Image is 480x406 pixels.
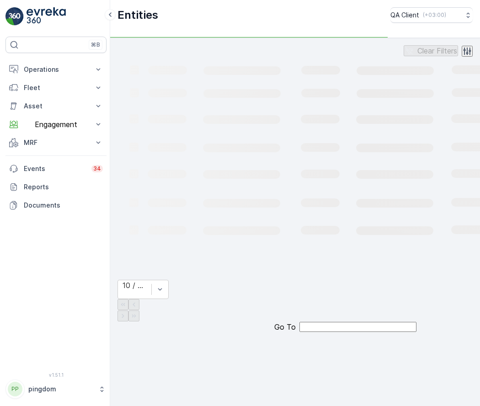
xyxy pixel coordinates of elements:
button: PPpingdom [5,379,107,399]
p: Fleet [24,83,88,92]
button: Clear Filters [404,45,458,56]
p: Asset [24,101,88,111]
a: Reports [5,178,107,196]
span: Go To [274,323,296,331]
p: Documents [24,201,103,210]
img: logo_light-DOdMpM7g.png [27,7,66,26]
p: Clear Filters [417,47,457,55]
p: Reports [24,182,103,192]
p: ( +03:00 ) [423,11,446,19]
button: Operations [5,60,107,79]
p: Events [24,164,86,173]
button: MRF [5,134,107,152]
p: QA Client [390,11,419,20]
p: Entities [117,8,158,22]
span: v 1.51.1 [5,372,107,378]
a: Documents [5,196,107,214]
p: Engagement [24,120,88,128]
div: PP [8,382,22,396]
div: 10 / Page [123,281,147,289]
button: QA Client(+03:00) [390,7,473,23]
img: logo [5,7,24,26]
button: Asset [5,97,107,115]
button: Engagement [5,115,107,134]
p: ⌘B [91,41,100,48]
p: 34 [93,165,101,172]
p: MRF [24,138,88,147]
p: Operations [24,65,88,74]
p: pingdom [28,385,94,394]
button: Fleet [5,79,107,97]
a: Events34 [5,160,107,178]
